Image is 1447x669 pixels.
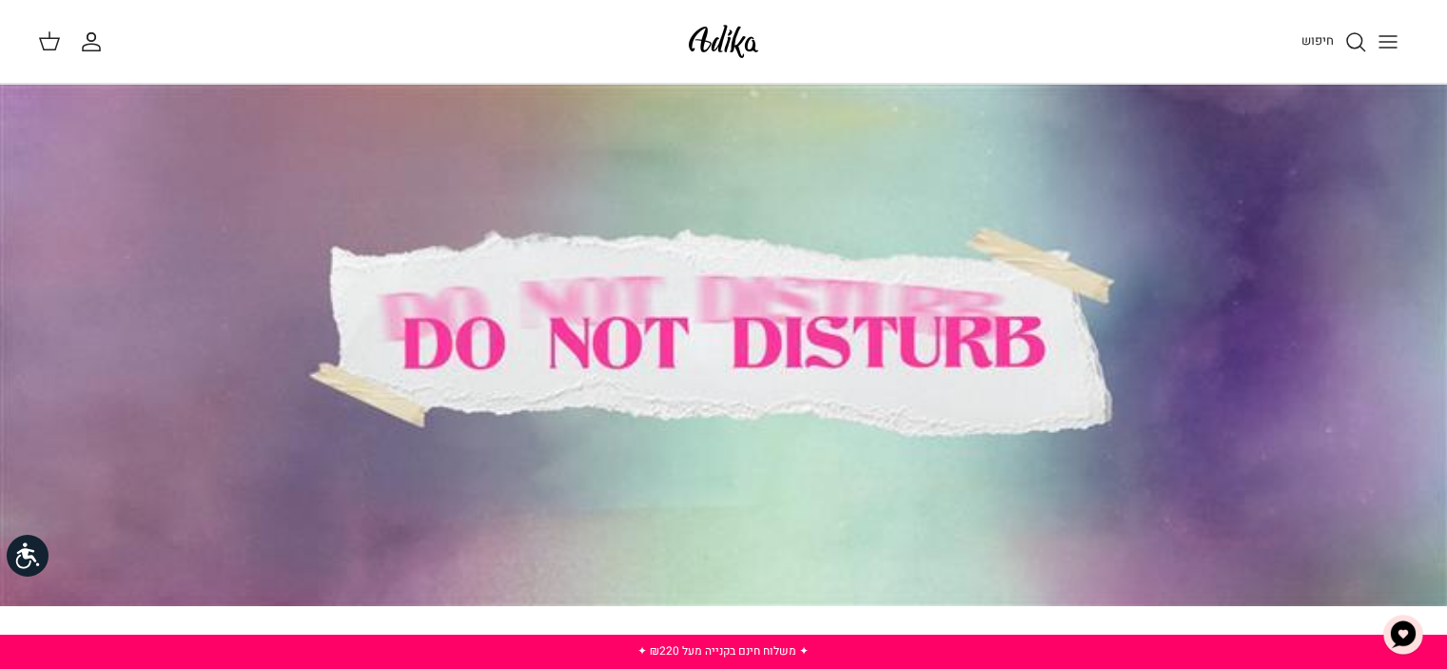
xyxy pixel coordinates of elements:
[683,19,764,64] img: Adika IL
[80,30,110,53] a: החשבון שלי
[637,642,809,659] a: ✦ משלוח חינם בקנייה מעל ₪220 ✦
[1375,606,1432,663] button: צ'אט
[1301,30,1367,53] a: חיפוש
[1367,21,1409,63] button: Toggle menu
[1301,31,1334,49] span: חיפוש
